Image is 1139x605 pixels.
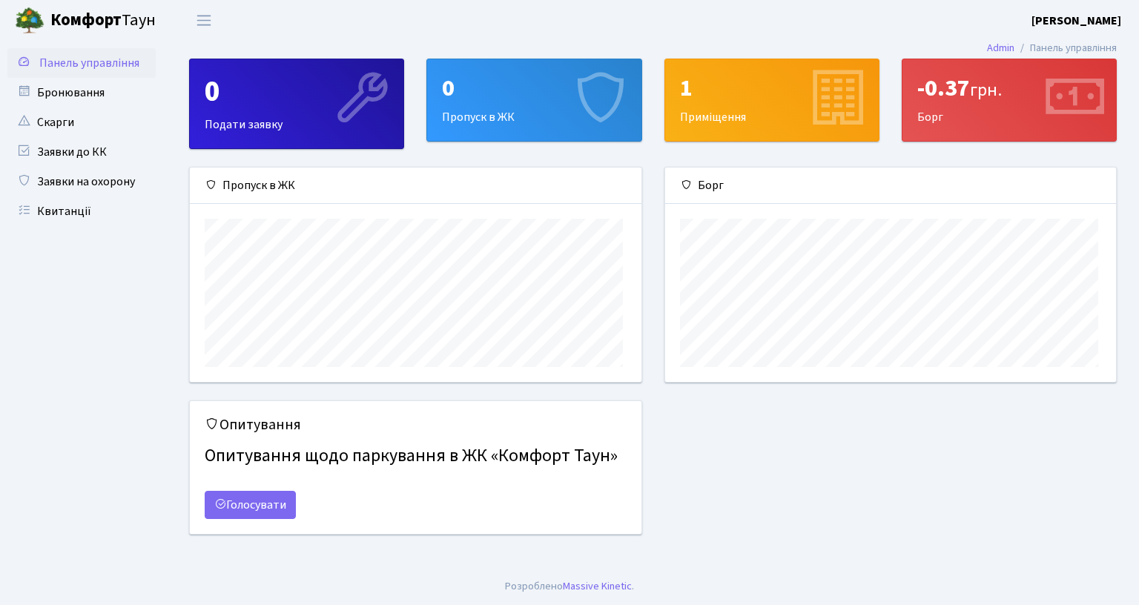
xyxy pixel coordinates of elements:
[50,8,156,33] span: Таун
[902,59,1116,141] div: Борг
[505,578,563,594] a: Розроблено
[970,77,1002,103] span: грн.
[680,74,864,102] div: 1
[190,59,403,148] div: Подати заявку
[7,196,156,226] a: Квитанції
[917,74,1101,102] div: -0.37
[426,59,641,142] a: 0Пропуск в ЖК
[665,168,1117,204] div: Борг
[1031,13,1121,29] b: [PERSON_NAME]
[665,59,879,141] div: Приміщення
[563,578,632,594] a: Massive Kinetic
[7,137,156,167] a: Заявки до КК
[7,48,156,78] a: Панель управління
[205,416,627,434] h5: Опитування
[965,33,1139,64] nav: breadcrumb
[39,55,139,71] span: Панель управління
[7,167,156,196] a: Заявки на охорону
[1014,40,1117,56] li: Панель управління
[7,108,156,137] a: Скарги
[205,74,389,110] div: 0
[427,59,641,141] div: Пропуск в ЖК
[185,8,222,33] button: Переключити навігацію
[505,578,634,595] div: .
[15,6,44,36] img: logo.png
[205,440,627,473] h4: Опитування щодо паркування в ЖК «Комфорт Таун»
[190,168,641,204] div: Пропуск в ЖК
[50,8,122,32] b: Комфорт
[7,78,156,108] a: Бронювання
[664,59,879,142] a: 1Приміщення
[189,59,404,149] a: 0Подати заявку
[1031,12,1121,30] a: [PERSON_NAME]
[205,491,296,519] a: Голосувати
[442,74,626,102] div: 0
[987,40,1014,56] a: Admin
